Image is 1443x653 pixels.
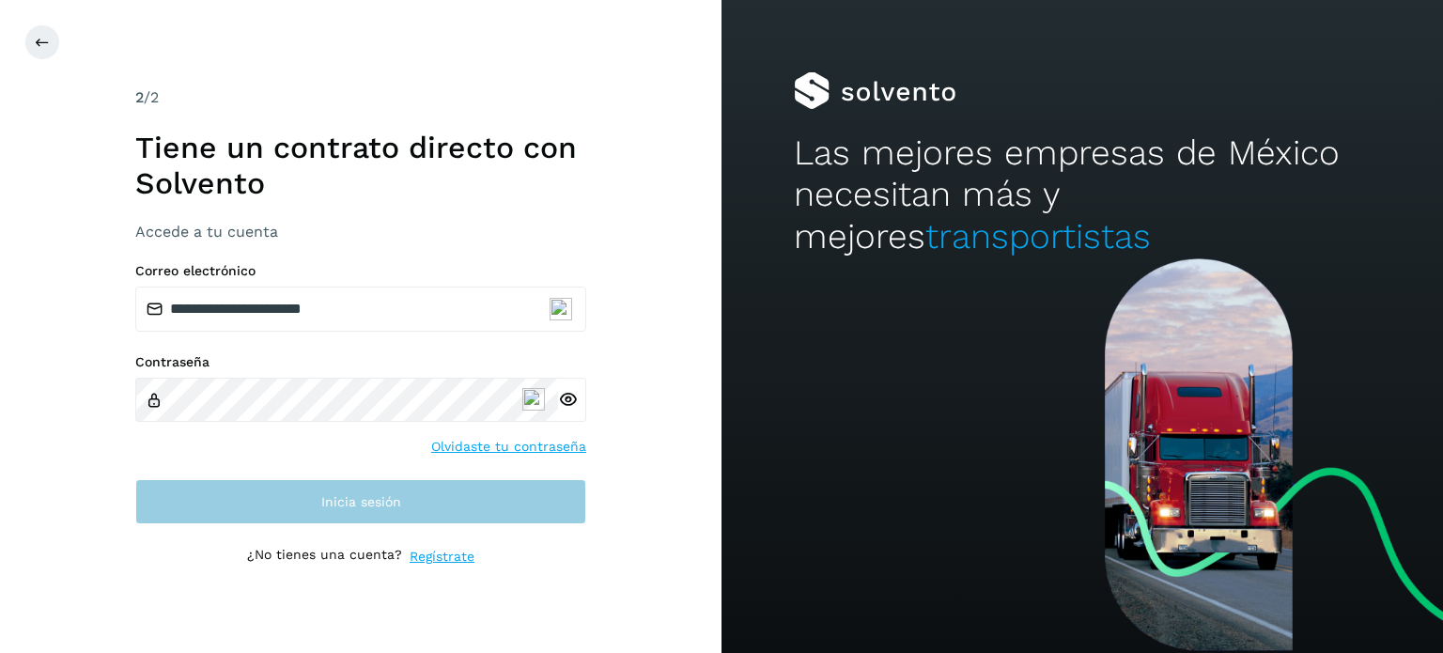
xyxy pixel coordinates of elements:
button: Inicia sesión [135,479,586,524]
label: Contraseña [135,354,586,370]
a: Olvidaste tu contraseña [431,437,586,457]
h2: Las mejores empresas de México necesitan más y mejores [794,132,1371,257]
span: Inicia sesión [321,495,401,508]
img: npw-badge-icon-locked.svg [550,298,572,320]
h1: Tiene un contrato directo con Solvento [135,130,586,202]
a: Regístrate [410,547,474,567]
div: /2 [135,86,586,109]
label: Correo electrónico [135,263,586,279]
h3: Accede a tu cuenta [135,223,586,241]
span: transportistas [925,216,1151,257]
span: 2 [135,88,144,106]
img: npw-badge-icon-locked.svg [522,388,545,411]
p: ¿No tienes una cuenta? [247,547,402,567]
